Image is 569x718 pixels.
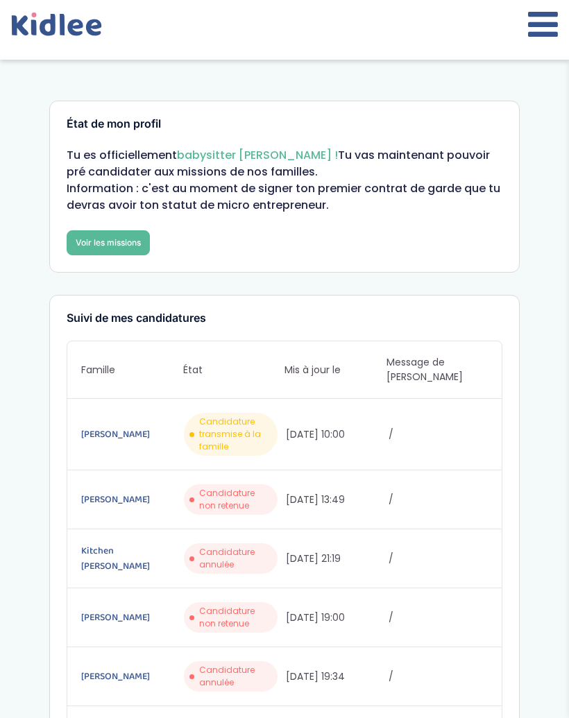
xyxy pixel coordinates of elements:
[389,552,489,566] span: /
[389,427,489,442] span: /
[286,493,386,507] span: [DATE] 13:49
[389,669,489,684] span: /
[67,180,502,214] p: Information : c'est au moment de signer ton premier contrat de garde que tu devras avoir ton stat...
[199,664,273,689] span: Candidature annulée
[177,147,338,163] span: babysitter [PERSON_NAME] !
[389,493,489,507] span: /
[67,147,502,180] p: Tu es officiellement Tu vas maintenant pouvoir pré candidater aux missions de nos familles.
[81,610,181,625] a: [PERSON_NAME]
[67,118,502,130] h3: État de mon profil
[199,487,273,512] span: Candidature non retenue
[81,669,181,684] a: [PERSON_NAME]
[183,363,285,377] span: État
[199,546,273,571] span: Candidature annulée
[387,355,489,384] span: Message de [PERSON_NAME]
[286,669,386,684] span: [DATE] 19:34
[286,610,386,625] span: [DATE] 19:00
[81,363,183,377] span: Famille
[81,427,181,442] a: [PERSON_NAME]
[286,552,386,566] span: [DATE] 21:19
[286,427,386,442] span: [DATE] 10:00
[389,610,489,625] span: /
[81,492,181,507] a: [PERSON_NAME]
[284,363,387,377] span: Mis à jour le
[67,230,150,255] a: Voir les missions
[199,605,273,630] span: Candidature non retenue
[81,543,181,574] a: Kitchen [PERSON_NAME]
[199,416,273,453] span: Candidature transmise à la famille
[67,312,502,325] h3: Suivi de mes candidatures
